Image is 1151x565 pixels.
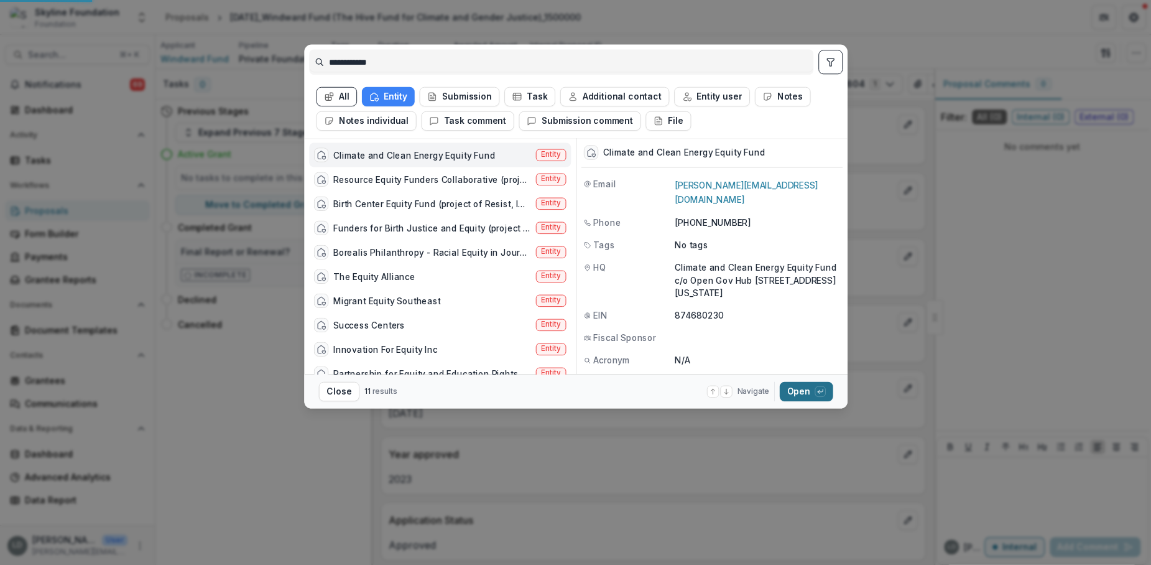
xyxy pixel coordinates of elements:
p: No tags [674,239,708,251]
div: Success Centers [333,319,405,331]
div: Climate and Clean Energy Equity Fund [603,147,764,157]
p: [PHONE_NUMBER] [674,216,839,228]
span: Tags [593,239,614,251]
button: Submission [419,87,499,106]
span: Acronym [593,354,630,367]
div: The Equity Alliance [333,270,415,282]
span: Entity [541,344,560,353]
button: Open [779,382,833,401]
div: Resource Equity Funders Collaborative (project of Amalgamated Charitable Foundation) [333,173,531,185]
button: Additional contact [560,87,669,106]
span: Entity [541,198,560,207]
div: Birth Center Equity Fund (project of Resist, Inc) [333,197,531,210]
span: Entity [541,320,560,329]
button: Entity [361,87,414,106]
span: Email [593,177,616,190]
span: Phone [593,216,621,228]
span: 11 [364,386,370,396]
button: File [645,111,691,131]
p: N/A [674,354,839,367]
span: Entity [541,247,560,256]
div: Migrant Equity Southeast [333,294,441,307]
span: Fiscal Sponsor [593,332,655,344]
button: Task [504,87,555,106]
div: Partnership for Equity and Education Rights (project of Education Law Center, Inc) [333,367,531,380]
span: Entity [541,296,560,304]
button: Entity user [673,87,749,106]
p: 874680230 [674,309,839,322]
span: Navigate [737,386,769,397]
span: HQ [593,261,606,274]
button: toggle filters [818,50,843,74]
button: Close [318,382,359,401]
span: Entity [541,271,560,280]
span: Entity [541,174,560,183]
button: Notes individual [316,111,416,131]
div: Innovation For Equity Inc [333,343,438,355]
div: Climate and Clean Energy Equity Fund [333,149,495,161]
span: Entity [541,368,560,377]
div: Funders for Birth Justice and Equity (project of Elephant Circle) [333,222,531,234]
span: EIN [593,309,607,322]
a: [PERSON_NAME][EMAIL_ADDRESS][DOMAIN_NAME] [674,180,817,205]
p: Climate and Clean Energy Equity Fund c/o Open Gov Hub [STREET_ADDRESS][US_STATE] [674,261,839,299]
button: Task comment [421,111,514,131]
span: Entity [541,150,560,159]
div: Borealis Philanthropy - Racial Equity in Journalism Fund [333,246,531,258]
span: Entity [541,223,560,231]
span: results [372,386,397,396]
button: Notes [754,87,810,106]
button: All [316,87,356,106]
button: Submission comment [519,111,640,131]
